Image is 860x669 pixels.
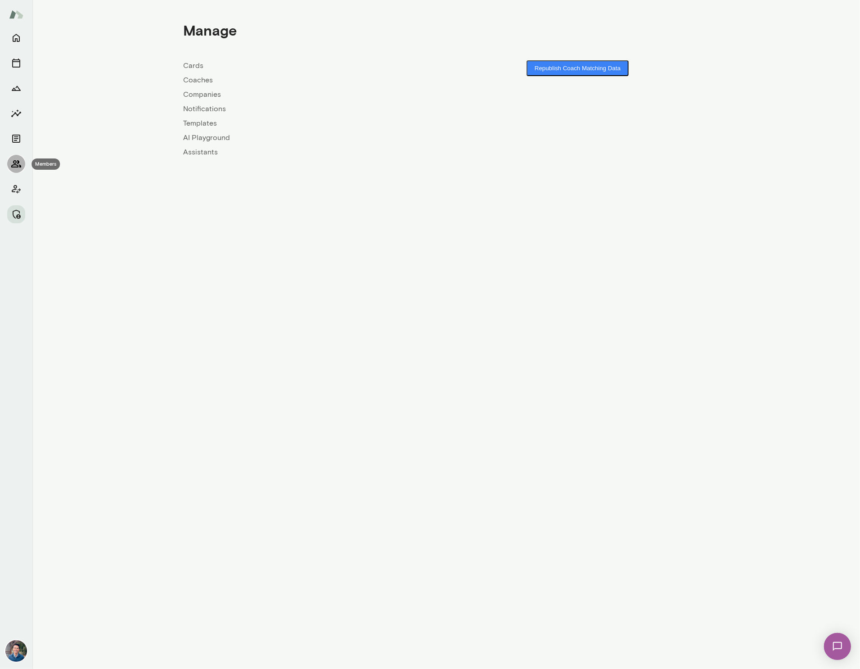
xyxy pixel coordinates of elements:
button: Home [7,29,25,47]
img: Alex Yu [5,640,27,662]
img: Mento [9,6,23,23]
h4: Manage [184,22,237,39]
button: Documents [7,130,25,148]
button: Sessions [7,54,25,72]
button: Client app [7,180,25,198]
div: Members [32,158,60,170]
a: Coaches [184,75,446,86]
a: Templates [184,118,446,129]
button: Manage [7,205,25,223]
a: Cards [184,60,446,71]
button: Republish Coach Matching Data [527,60,629,76]
button: Insights [7,104,25,122]
a: Assistants [184,147,446,158]
a: Notifications [184,104,446,114]
button: Members [7,155,25,173]
a: Companies [184,89,446,100]
a: AI Playground [184,132,446,143]
button: Growth Plan [7,79,25,97]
